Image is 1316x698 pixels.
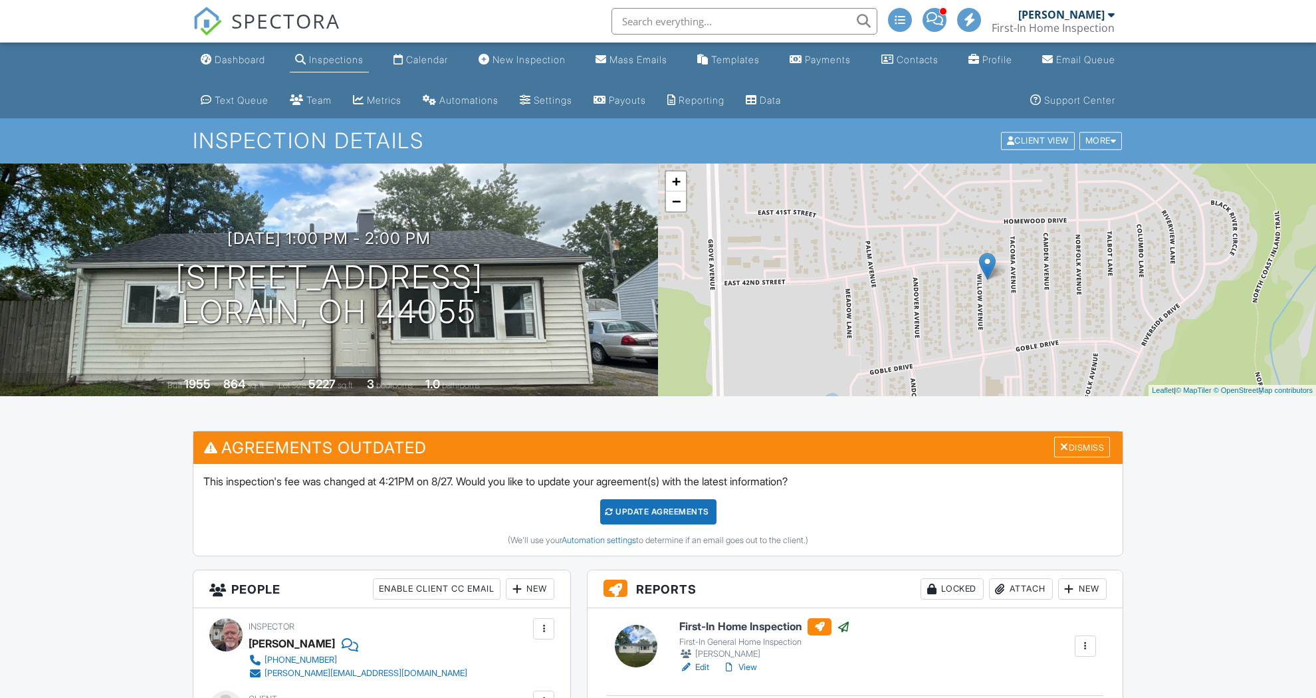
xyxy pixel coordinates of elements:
[406,54,448,65] div: Calendar
[308,377,336,391] div: 5227
[376,380,413,390] span: bedrooms
[442,380,480,390] span: bathrooms
[897,54,938,65] div: Contacts
[666,172,686,191] a: Zoom in
[473,48,571,72] a: New Inspection
[223,377,245,391] div: 864
[249,622,294,632] span: Inspector
[290,48,369,72] a: Inspections
[679,618,850,661] a: First-In Home Inspection First-In General Home Inspection [PERSON_NAME]
[249,653,467,667] a: [PHONE_NUMBER]
[1079,132,1123,150] div: More
[1176,386,1212,394] a: © MapTiler
[692,48,765,72] a: Templates
[278,380,306,390] span: Lot Size
[588,570,1123,608] h3: Reports
[1000,135,1078,145] a: Client View
[265,668,467,679] div: [PERSON_NAME][EMAIL_ADDRESS][DOMAIN_NAME]
[711,54,760,65] div: Templates
[309,54,364,65] div: Inspections
[231,7,340,35] span: SPECTORA
[193,18,340,46] a: SPECTORA
[740,88,786,113] a: Data
[1025,88,1121,113] a: Support Center
[373,578,500,600] div: Enable Client CC Email
[193,129,1123,152] h1: Inspection Details
[805,54,851,65] div: Payments
[679,637,850,647] div: First-In General Home Inspection
[193,570,570,608] h3: People
[506,578,554,600] div: New
[760,94,781,106] div: Data
[1152,386,1174,394] a: Leaflet
[249,667,467,680] a: [PERSON_NAME][EMAIL_ADDRESS][DOMAIN_NAME]
[348,88,407,113] a: Metrics
[609,54,667,65] div: Mass Emails
[1037,48,1121,72] a: Email Queue
[227,229,431,247] h3: [DATE] 1:00 pm - 2:00 pm
[1018,8,1105,21] div: [PERSON_NAME]
[247,380,266,390] span: sq. ft.
[175,260,483,330] h1: [STREET_ADDRESS] Lorain, OH 44055
[1058,578,1107,600] div: New
[679,618,850,636] h6: First-In Home Inspection
[203,535,1113,546] div: (We'll use your to determine if an email goes out to the client.)
[215,54,265,65] div: Dashboard
[679,661,709,674] a: Edit
[193,7,222,36] img: The Best Home Inspection Software - Spectora
[417,88,504,113] a: Automations (Advanced)
[876,48,944,72] a: Contacts
[562,535,636,545] a: Automation settings
[284,88,337,113] a: Team
[1056,54,1115,65] div: Email Queue
[195,48,271,72] a: Dashboard
[425,377,440,391] div: 1.0
[679,94,724,106] div: Reporting
[184,377,211,391] div: 1955
[666,191,686,211] a: Zoom out
[1001,132,1075,150] div: Client View
[367,94,401,106] div: Metrics
[249,634,335,653] div: [PERSON_NAME]
[1054,437,1110,457] div: Dismiss
[784,48,856,72] a: Payments
[921,578,984,600] div: Locked
[679,647,850,661] div: [PERSON_NAME]
[1044,94,1115,106] div: Support Center
[1149,385,1316,396] div: |
[600,499,716,524] div: Update Agreements
[588,88,651,113] a: Payouts
[193,464,1123,556] div: This inspection's fee was changed at 4:21PM on 8/27. Would you like to update your agreement(s) w...
[609,94,646,106] div: Payouts
[982,54,1012,65] div: Profile
[514,88,578,113] a: Settings
[367,377,374,391] div: 3
[195,88,274,113] a: Text Queue
[662,88,730,113] a: Reporting
[493,54,566,65] div: New Inspection
[439,94,498,106] div: Automations
[167,380,182,390] span: Built
[215,94,269,106] div: Text Queue
[534,94,572,106] div: Settings
[306,94,332,106] div: Team
[992,21,1115,35] div: First-In Home Inspection
[963,48,1018,72] a: Company Profile
[1214,386,1313,394] a: © OpenStreetMap contributors
[590,48,673,72] a: Mass Emails
[388,48,453,72] a: Calendar
[193,431,1123,464] h3: Agreements Outdated
[265,655,337,665] div: [PHONE_NUMBER]
[989,578,1053,600] div: Attach
[722,661,757,674] a: View
[611,8,877,35] input: Search everything...
[338,380,354,390] span: sq.ft.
